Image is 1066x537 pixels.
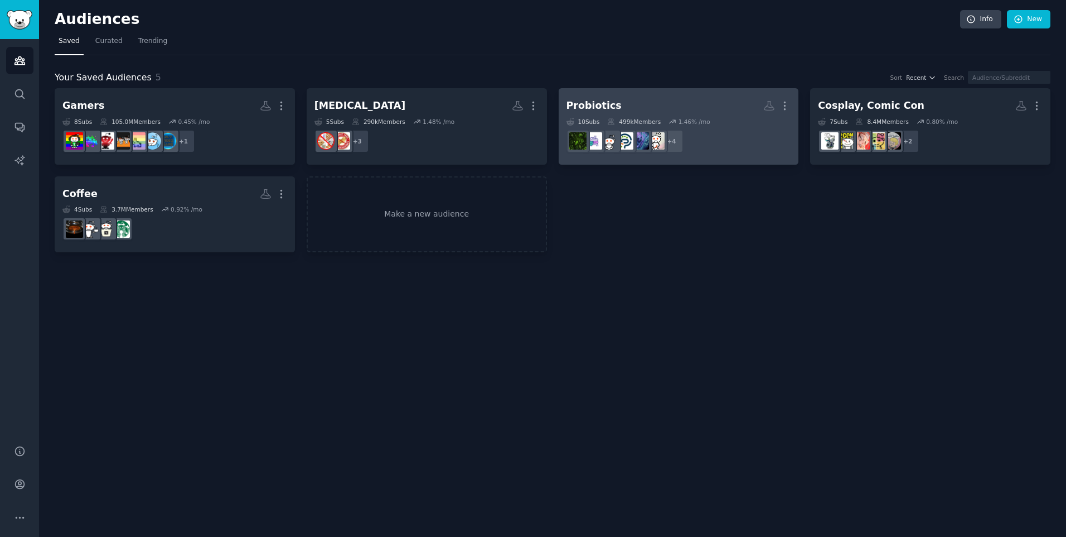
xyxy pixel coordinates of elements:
[100,118,161,126] div: 105.0M Members
[607,118,661,126] div: 499k Members
[960,10,1001,29] a: Info
[81,132,99,150] img: gamers
[585,132,602,150] img: IBSprobiotics
[91,32,127,55] a: Curated
[333,132,350,150] img: peanutallergy
[97,132,114,150] img: rpg_gamers
[171,205,202,213] div: 0.92 % /mo
[95,36,123,46] span: Curated
[66,132,83,150] img: gaming
[352,118,405,126] div: 290k Members
[113,132,130,150] img: GirlGamers
[423,118,454,126] div: 1.48 % /mo
[346,130,369,153] div: + 3
[906,74,926,81] span: Recent
[55,11,960,28] h2: Audiences
[113,220,130,238] img: starbucks
[144,132,161,150] img: AskReddit
[944,74,964,81] div: Search
[852,132,870,150] img: CosplayForEveryone
[810,88,1050,165] a: Cosplay, Comic Con7Subs8.4MMembers0.80% /mo+2comicbookcollectingcomicbooksCosplayForEveryonecomic...
[566,118,600,126] div: 10 Sub s
[837,132,854,150] img: comiccon
[55,176,295,253] a: Coffee4Subs3.7MMembers0.92% /mostarbucksnespressoCoffeeespresso
[66,220,83,238] img: espresso
[818,118,847,126] div: 7 Sub s
[616,132,633,150] img: Prebiotics
[821,132,839,150] img: cosplay
[100,205,153,213] div: 3.7M Members
[55,71,152,85] span: Your Saved Audiences
[1007,10,1050,29] a: New
[314,118,344,126] div: 5 Sub s
[307,88,547,165] a: [MEDICAL_DATA]5Subs290kMembers1.48% /mo+3peanutallergyFoodAllergies
[600,132,618,150] img: ibs
[968,71,1050,84] input: Audience/Subreddit
[314,99,406,113] div: [MEDICAL_DATA]
[128,132,146,150] img: CozyGamers
[884,132,901,150] img: comicbookcollecting
[569,132,587,150] img: HumanMicrobiome
[855,118,908,126] div: 8.4M Members
[62,187,98,201] div: Coffee
[660,130,684,153] div: + 4
[62,205,92,213] div: 4 Sub s
[55,88,295,165] a: Gamers8Subs105.0MMembers0.45% /mo+1247videogameAskRedditCozyGamersGirlGamersrpg_gamersgamersgaming
[159,132,177,150] img: 247videogame
[632,132,649,150] img: Probiotics
[178,118,210,126] div: 0.45 % /mo
[59,36,80,46] span: Saved
[97,220,114,238] img: nespresso
[7,10,32,30] img: GummySearch logo
[307,176,547,253] a: Make a new audience
[317,132,335,150] img: FoodAllergies
[559,88,799,165] a: Probiotics10Subs499kMembers1.46% /mo+4GERDProbioticsPrebioticsibsIBSprobioticsHumanMicrobiome
[134,32,171,55] a: Trending
[926,118,958,126] div: 0.80 % /mo
[679,118,710,126] div: 1.46 % /mo
[81,220,99,238] img: Coffee
[906,74,936,81] button: Recent
[172,130,195,153] div: + 1
[896,130,919,153] div: + 2
[62,118,92,126] div: 8 Sub s
[62,99,104,113] div: Gamers
[156,72,161,83] span: 5
[647,132,665,150] img: GERD
[818,99,924,113] div: Cosplay, Comic Con
[138,36,167,46] span: Trending
[890,74,903,81] div: Sort
[868,132,885,150] img: comicbooks
[566,99,622,113] div: Probiotics
[55,32,84,55] a: Saved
